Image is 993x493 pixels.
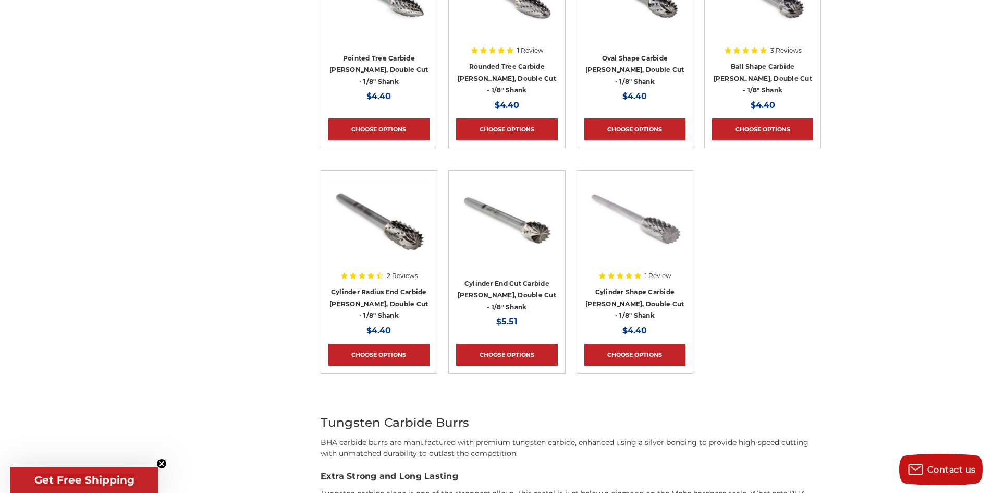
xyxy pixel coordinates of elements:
[456,344,557,366] a: Choose Options
[456,178,557,261] img: double cut 1/8 inch shank cylinder carbide burr
[328,178,430,311] a: CBSC-51D cylinder radius end cut shape carbide burr 1/8" shank
[156,459,167,469] button: Close teaser
[712,118,813,140] a: Choose Options
[584,178,685,311] a: CBSA-51D cylinder shape carbide burr 1/8" shank
[584,118,685,140] a: Choose Options
[584,344,685,366] a: Choose Options
[34,474,134,486] span: Get Free Shipping
[751,100,775,110] span: $4.40
[899,454,983,485] button: Contact us
[366,91,391,101] span: $4.40
[495,100,519,110] span: $4.40
[584,178,685,261] img: CBSA-51D cylinder shape carbide burr 1/8" shank
[622,91,647,101] span: $4.40
[328,178,430,261] img: CBSC-51D cylinder radius end cut shape carbide burr 1/8" shank
[10,467,158,493] div: Get Free ShippingClose teaser
[328,344,430,366] a: Choose Options
[927,465,976,475] span: Contact us
[321,414,822,432] h2: Tungsten Carbide Burrs
[456,178,557,311] a: double cut 1/8 inch shank cylinder carbide burr
[321,437,822,459] p: BHA carbide burrs are manufactured with premium tungsten carbide, enhanced using a silver bonding...
[328,118,430,140] a: Choose Options
[496,317,517,327] span: $5.51
[321,470,822,483] h3: Extra Strong and Long Lasting
[622,326,647,335] span: $4.40
[366,326,391,335] span: $4.40
[456,118,557,140] a: Choose Options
